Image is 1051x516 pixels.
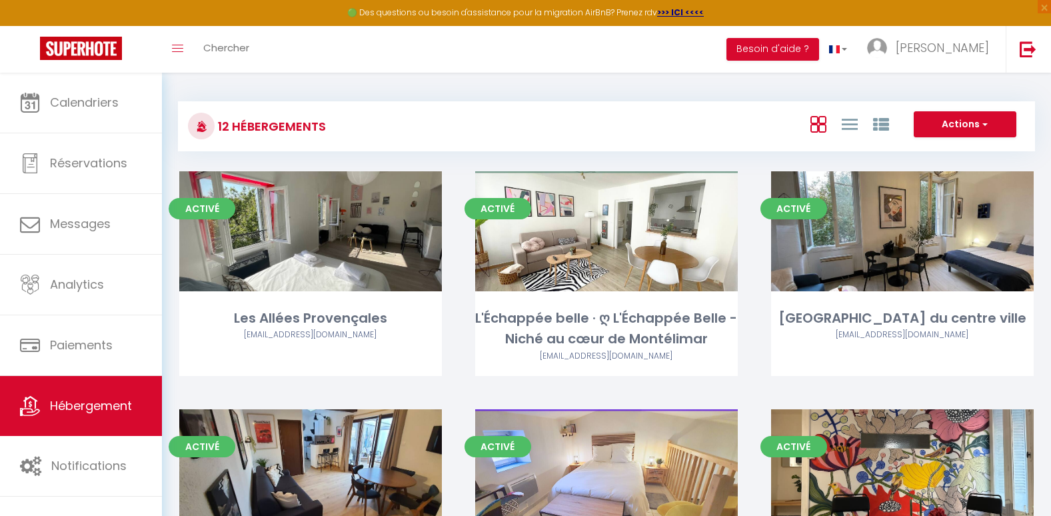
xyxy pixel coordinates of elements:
div: Airbnb [475,350,738,363]
img: logout [1020,41,1036,57]
a: Chercher [193,26,259,73]
span: Paiements [50,337,113,353]
div: Les Allées Provençales [179,308,442,329]
a: Vue en Box [810,113,826,135]
span: Activé [760,436,827,457]
button: Besoin d'aide ? [726,38,819,61]
span: Calendriers [50,94,119,111]
span: Chercher [203,41,249,55]
span: Activé [760,198,827,219]
span: Réservations [50,155,127,171]
span: Activé [465,436,531,457]
a: Vue par Groupe [873,113,889,135]
a: Vue en Liste [842,113,858,135]
h3: 12 Hébergements [215,111,326,141]
div: L'Échappée belle · ღ L'Échappée Belle - Niché au cœur de Montélimar [475,308,738,350]
button: Actions [914,111,1016,138]
div: [GEOGRAPHIC_DATA] du centre ville [771,308,1034,329]
span: Activé [465,198,531,219]
span: Notifications [51,457,127,474]
div: Airbnb [179,329,442,341]
span: Messages [50,215,111,232]
img: Super Booking [40,37,122,60]
span: Activé [169,198,235,219]
a: ... [PERSON_NAME] [857,26,1006,73]
a: >>> ICI <<<< [657,7,704,18]
span: Analytics [50,276,104,293]
div: Airbnb [771,329,1034,341]
img: ... [867,38,887,58]
span: Hébergement [50,397,132,414]
span: Activé [169,436,235,457]
span: [PERSON_NAME] [896,39,989,56]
